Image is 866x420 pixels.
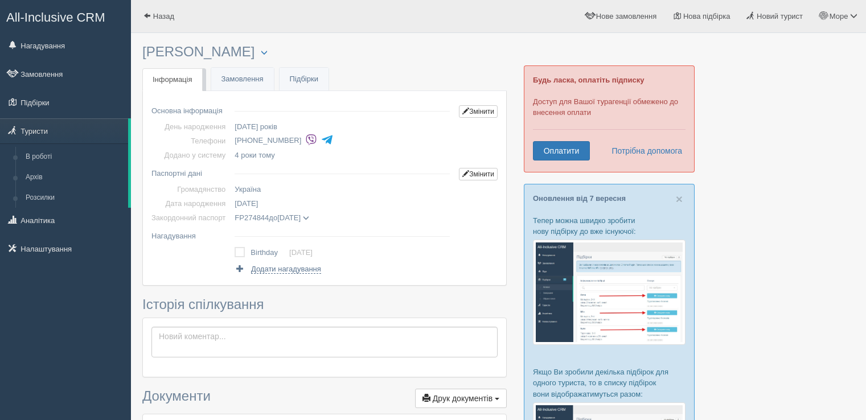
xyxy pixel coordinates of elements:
b: Будь ласка, оплатіть підписку [533,76,644,84]
span: [DATE] [235,199,258,208]
span: Новий турист [757,12,803,20]
a: Оновлення від 7 вересня [533,194,626,203]
span: Нове замовлення [596,12,656,20]
span: Назад [153,12,174,20]
td: Birthday [251,245,289,261]
span: Додати нагадування [251,265,321,274]
img: viber-colored.svg [305,134,317,146]
td: Основна інформація [151,100,230,120]
a: Розсилки [20,188,128,208]
a: Інформація [142,68,203,92]
a: В роботі [20,147,128,167]
span: × [676,192,683,205]
p: Тепер можна швидко зробити нову підбірку до вже існуючої: [533,215,686,237]
h3: Історія спілкування [142,297,507,312]
span: Друк документів [433,394,492,403]
h3: Документи [142,389,507,408]
td: День народження [151,120,230,134]
img: %D0%BF%D1%96%D0%B4%D0%B1%D1%96%D1%80%D0%BA%D0%B0-%D1%82%D1%83%D1%80%D0%B8%D1%81%D1%82%D1%83-%D1%8... [533,240,686,345]
button: Close [676,193,683,205]
span: Нова підбірка [683,12,730,20]
h3: [PERSON_NAME] [142,44,507,60]
td: Додано у систему [151,148,230,162]
span: [DATE] [277,213,301,222]
p: Якщо Ви зробили декілька підбірок для одного туриста, то в списку підбірок вони відображатимуться... [533,367,686,399]
span: до [235,213,309,222]
td: Закордонний паспорт [151,211,230,225]
td: Нагадування [151,225,230,243]
td: Паспортні дані [151,162,230,182]
div: Доступ для Вашої турагенції обмежено до внесення оплати [524,65,695,172]
span: 4 роки тому [235,151,274,159]
a: Архів [20,167,128,188]
a: Додати нагадування [235,263,321,274]
a: Підбірки [280,68,329,91]
a: Змінити [459,168,498,180]
span: Море [830,12,848,20]
a: Потрібна допомога [604,141,683,160]
img: telegram-colored-4375108.svg [321,134,333,146]
td: Дата народження [151,196,230,211]
button: Друк документів [415,389,507,408]
td: Україна [230,182,454,196]
td: [DATE] років [230,120,454,134]
span: FP274844 [235,213,269,222]
a: [DATE] [289,248,313,257]
li: [PHONE_NUMBER] [235,133,454,149]
a: Змінити [459,105,498,118]
a: Оплатити [533,141,590,160]
td: Телефони [151,134,230,148]
td: Громадянство [151,182,230,196]
a: All-Inclusive CRM [1,1,130,32]
a: Замовлення [211,68,274,91]
span: Інформація [153,75,192,84]
span: All-Inclusive CRM [6,10,105,24]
